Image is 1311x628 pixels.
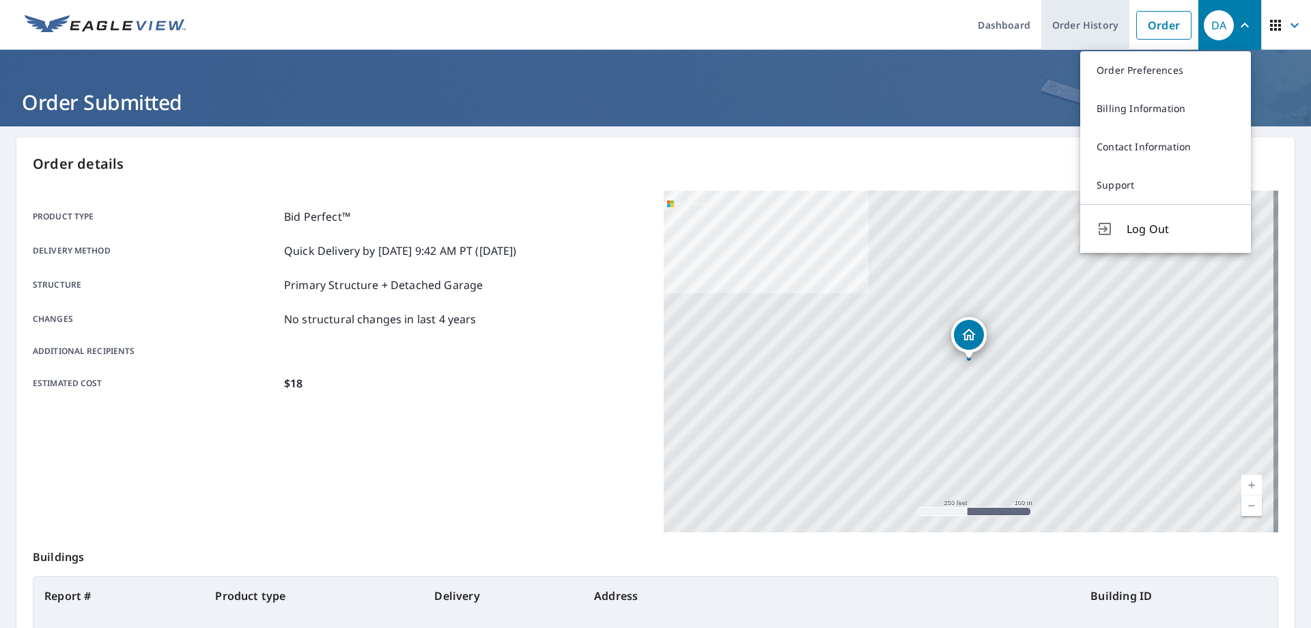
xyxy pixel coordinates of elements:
p: Order details [33,154,1278,174]
a: Support [1080,166,1251,204]
button: Log Out [1080,204,1251,253]
th: Address [583,577,1080,615]
p: Delivery method [33,243,279,259]
p: $18 [284,375,302,392]
p: Additional recipients [33,345,279,357]
p: Bid Perfect™ [284,208,350,225]
div: Dropped pin, building 1, Residential property, 1020 Silktree Ln Weston, FL 33327 [951,317,987,359]
th: Building ID [1080,577,1278,615]
img: EV Logo [25,15,186,36]
a: Contact Information [1080,128,1251,166]
p: Buildings [33,532,1278,576]
p: Structure [33,277,279,293]
p: Product type [33,208,279,225]
a: Order Preferences [1080,51,1251,90]
a: Billing Information [1080,90,1251,128]
a: Current Level 17, Zoom Out [1241,495,1262,516]
a: Order [1136,11,1192,40]
th: Product type [204,577,423,615]
span: Log Out [1127,221,1235,237]
th: Report # [33,577,204,615]
p: Changes [33,311,279,327]
a: Current Level 17, Zoom In [1241,475,1262,495]
p: No structural changes in last 4 years [284,311,477,327]
p: Quick Delivery by [DATE] 9:42 AM PT ([DATE]) [284,243,517,259]
p: Primary Structure + Detached Garage [284,277,483,293]
div: DA [1204,10,1234,40]
th: Delivery [423,577,583,615]
h1: Order Submitted [16,88,1295,116]
p: Estimated cost [33,375,279,392]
